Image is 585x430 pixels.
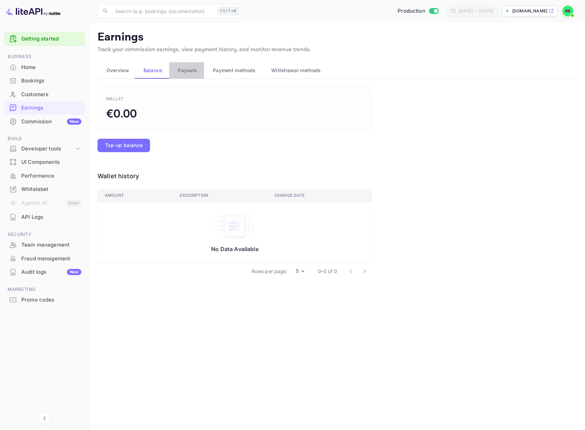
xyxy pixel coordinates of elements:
th: Amount [98,189,174,202]
p: No Data Available [105,246,365,252]
div: Developer tools [21,145,74,153]
div: UI Components [4,156,85,169]
div: scrollable auto tabs example [97,62,577,79]
a: API Logs [4,211,85,223]
div: 5 [290,266,307,276]
div: Performance [21,172,81,180]
div: [DATE] — [DATE] [459,8,493,14]
button: Top-up balance [97,139,150,152]
span: Production [398,7,425,15]
div: Getting started [4,32,85,46]
div: Bookings [21,77,81,85]
span: Overview [106,66,129,75]
span: Withdrawal methods [271,66,321,75]
div: Whitelabel [4,183,85,196]
div: Customers [21,91,81,99]
div: Audit logs [21,268,81,276]
div: Home [4,61,85,74]
span: Marketing [4,286,85,293]
div: New [67,269,81,275]
div: New [67,118,81,125]
span: Build [4,135,85,143]
a: Promo codes [4,293,85,306]
p: Rows per page: [252,268,288,275]
div: Fraud management [21,255,81,263]
div: Performance [4,169,85,183]
a: Team management [4,238,85,251]
table: a dense table [97,189,372,262]
div: Wallet [106,96,124,102]
a: Audit logsNew [4,265,85,278]
div: UI Components [21,158,81,166]
a: Performance [4,169,85,182]
img: RaSheem Barnett [562,5,573,16]
p: 0–0 of 0 [318,268,337,275]
div: Wallet history [97,171,372,181]
a: Fraud management [4,252,85,265]
p: [DOMAIN_NAME] [512,8,547,14]
div: Home [21,64,81,71]
div: Switch to Sandbox mode [395,7,441,15]
a: CommissionNew [4,115,85,128]
a: UI Components [4,156,85,168]
span: Balance [144,66,162,75]
div: Team management [21,241,81,249]
span: Business [4,53,85,60]
div: Ctrl+K [218,7,239,15]
button: Collapse navigation [38,412,51,425]
span: Security [4,231,85,238]
img: empty-state-table.svg [214,212,255,240]
div: Whitelabel [21,185,81,193]
a: Getting started [21,35,81,43]
div: Commission [21,118,81,126]
th: Charge date [269,189,372,202]
div: Earnings [4,101,85,115]
input: Search (e.g. bookings, documentation) [111,4,215,18]
div: €0.00 [106,105,137,122]
a: Bookings [4,74,85,87]
p: Track your commission earnings, view payment history, and monitor revenue trends. [97,46,577,54]
span: Payment methods [213,66,256,75]
div: Promo codes [21,296,81,304]
div: Developer tools [4,143,85,155]
a: Earnings [4,101,85,114]
span: Payouts [178,66,197,75]
div: Earnings [21,104,81,112]
a: Home [4,61,85,73]
p: Earnings [97,31,577,44]
div: API Logs [21,213,81,221]
a: Whitelabel [4,183,85,195]
th: Description [174,189,269,202]
div: Audit logsNew [4,265,85,279]
img: LiteAPI logo [5,5,60,16]
div: API Logs [4,211,85,224]
a: Customers [4,88,85,101]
